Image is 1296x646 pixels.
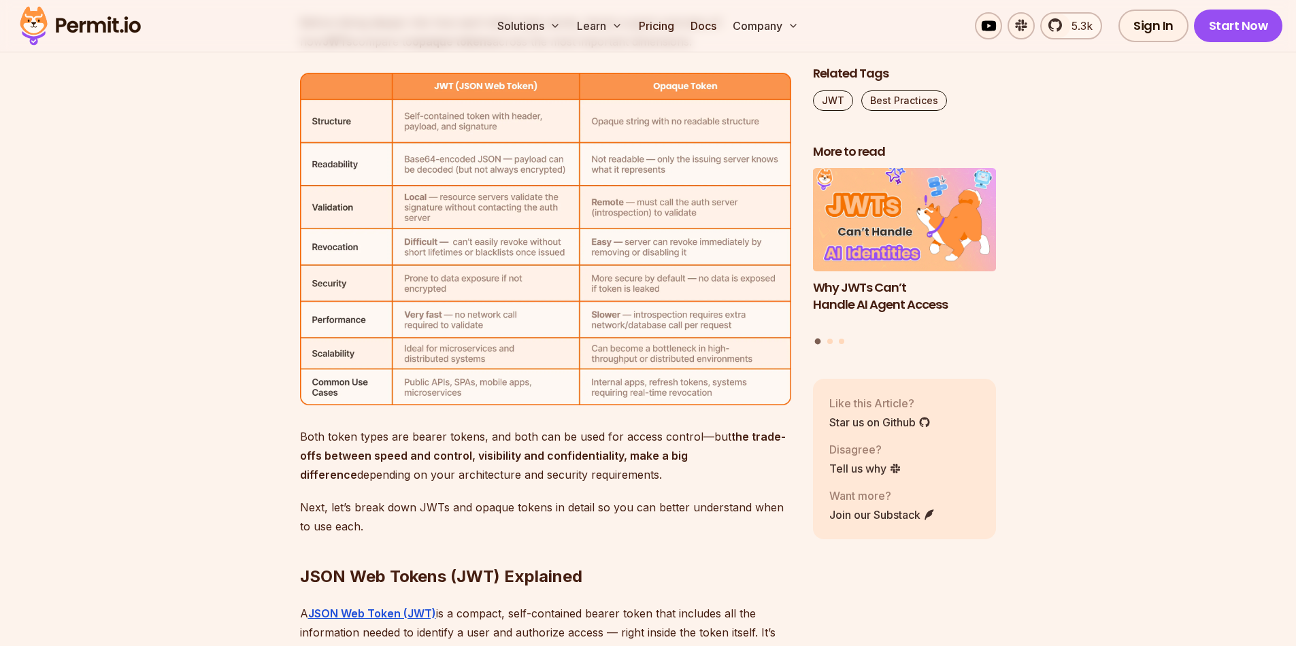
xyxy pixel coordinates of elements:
[492,12,566,39] button: Solutions
[14,3,147,49] img: Permit logo
[300,498,791,536] p: Next, let’s break down JWTs and opaque tokens in detail so you can better understand when to use ...
[813,169,997,272] img: Why JWTs Can’t Handle AI Agent Access
[813,65,997,82] h2: Related Tags
[300,73,791,405] img: image.png
[829,507,935,523] a: Join our Substack
[813,90,853,111] a: JWT
[813,279,997,313] h3: Why JWTs Can’t Handle AI Agent Access
[839,339,844,344] button: Go to slide 3
[813,169,997,330] li: 1 of 3
[300,430,786,481] strong: the trade-offs between speed and control, visibility and confidentiality, make a big difference
[571,12,628,39] button: Learn
[300,566,582,586] strong: JSON Web Tokens (JWT) Explained
[813,169,997,330] a: Why JWTs Can’t Handle AI Agent AccessWhy JWTs Can’t Handle AI Agent Access
[813,169,997,347] div: Posts
[829,441,901,458] p: Disagree?
[829,488,935,504] p: Want more?
[815,339,821,345] button: Go to slide 1
[1118,10,1189,42] a: Sign In
[829,414,931,430] a: Star us on Github
[685,12,722,39] a: Docs
[1063,18,1093,34] span: 5.3k
[1194,10,1283,42] a: Start Now
[1040,12,1102,39] a: 5.3k
[300,427,791,484] p: Both token types are bearer tokens, and both can be used for access control—but depending on your...
[827,339,833,344] button: Go to slide 2
[633,12,680,39] a: Pricing
[813,143,997,160] h2: More to read
[727,12,804,39] button: Company
[308,607,436,620] a: JSON Web Token (JWT)
[861,90,947,111] a: Best Practices
[829,460,901,477] a: Tell us why
[829,395,931,411] p: Like this Article?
